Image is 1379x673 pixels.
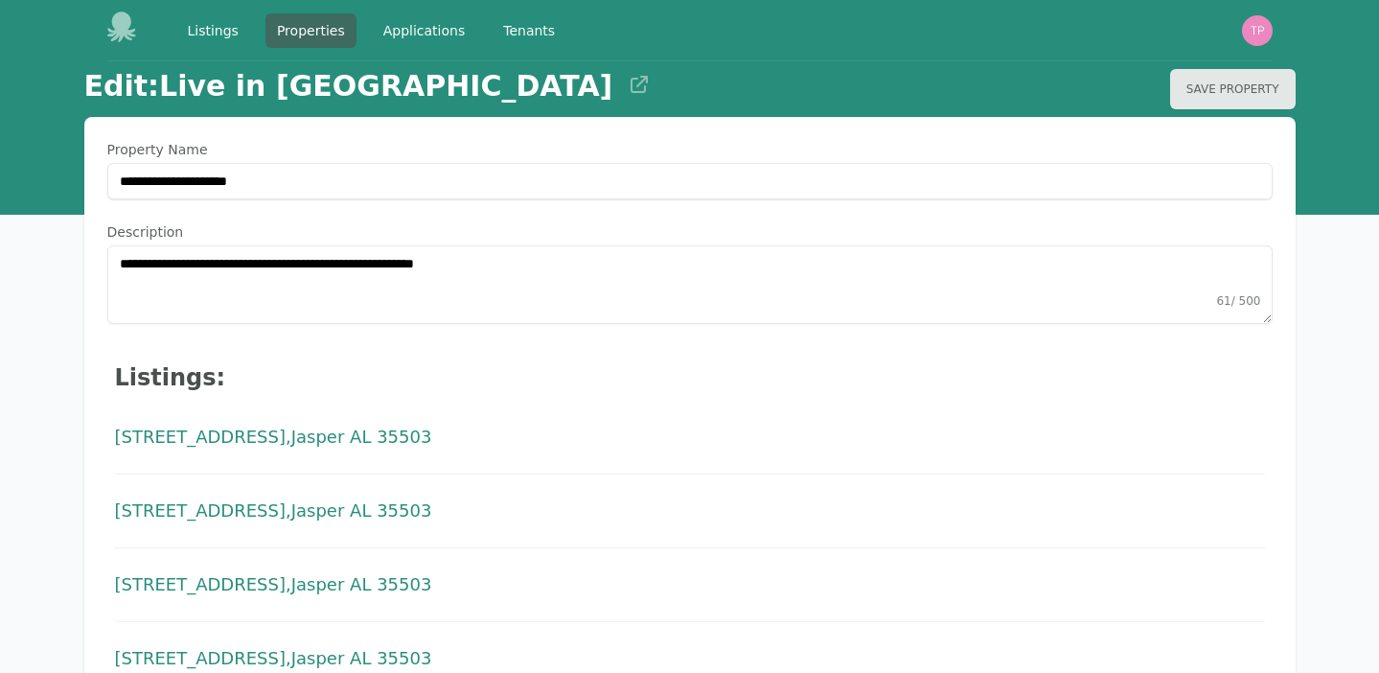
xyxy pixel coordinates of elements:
a: Tenants [492,13,566,48]
a: Applications [372,13,477,48]
a: Properties [265,13,356,48]
span: [STREET_ADDRESS] , [115,645,432,672]
span: [STREET_ADDRESS] , [115,571,432,598]
div: 61 / 500 [1212,286,1264,316]
label: Description [107,222,1273,242]
span: Jasper AL 35503 [291,645,432,672]
span: [STREET_ADDRESS] , [115,424,432,451]
a: [STREET_ADDRESS],Jasper AL 35503 [115,571,432,598]
span: [STREET_ADDRESS] , [115,498,432,524]
a: [STREET_ADDRESS],Jasper AL 35503 [115,424,432,451]
h1: Listings: [115,362,1265,393]
span: Jasper AL 35503 [291,498,432,524]
a: [STREET_ADDRESS],Jasper AL 35503 [115,498,432,524]
h1: Edit : Live in [GEOGRAPHIC_DATA] [84,69,652,109]
a: [STREET_ADDRESS],Jasper AL 35503 [115,645,432,672]
label: Property Name [107,140,1273,159]
span: Jasper AL 35503 [291,571,432,598]
a: Listings [176,13,250,48]
span: Jasper AL 35503 [291,424,432,451]
button: Save Property [1170,69,1296,109]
